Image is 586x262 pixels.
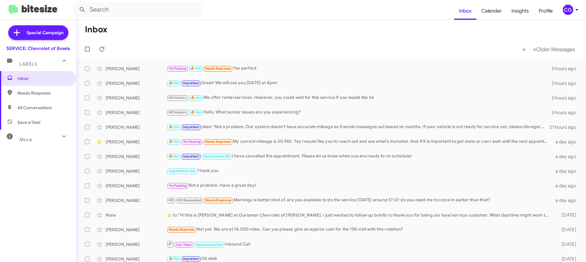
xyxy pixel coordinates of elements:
[533,45,536,53] span: »
[552,197,581,203] div: a day ago
[169,169,196,173] span: Appointment Set
[523,45,526,53] span: «
[169,140,179,144] span: 🔥 Hot
[552,66,581,72] div: 3 hours ago
[167,240,552,248] div: Inbound Call
[167,197,552,204] div: Mornings is better kind of. are you available to do the service [DATE] around 5? Or do you need m...
[205,140,231,144] span: Needs Response
[552,139,581,145] div: a day ago
[106,183,167,189] div: [PERSON_NAME]
[183,257,199,261] span: Important
[529,43,579,56] button: Next
[106,139,167,145] div: [PERSON_NAME]
[552,183,581,189] div: a day ago
[167,212,552,218] div: ​👍​ to “ Hi this is [PERSON_NAME] at Ourisman Chevrolet of [PERSON_NAME]. I just wanted to follow...
[183,81,199,85] span: Important
[106,80,167,86] div: [PERSON_NAME]
[167,80,552,87] div: Great! We will see you [DATE] at 4pm!
[169,198,174,202] span: RO
[167,167,552,174] div: Thank you
[106,124,167,130] div: [PERSON_NAME]
[106,197,167,203] div: [PERSON_NAME]
[106,227,167,233] div: [PERSON_NAME]
[205,198,231,202] span: Needs Response
[167,153,552,160] div: I have cancelled the appointment. Please let us know when you are ready to re-schedule!
[552,95,581,101] div: 3 hours ago
[563,5,573,15] div: CG
[552,241,581,247] div: [DATE]
[552,227,581,233] div: [DATE]
[549,124,581,130] div: 21 hours ago
[20,61,37,67] span: Labels
[476,2,507,20] a: Calendar
[178,198,201,202] span: RO Responded
[167,65,552,72] div: Yes perfect
[190,66,201,70] span: 🔥 Hot
[203,154,230,158] span: Appointment Set
[106,256,167,262] div: [PERSON_NAME]
[167,109,552,116] div: Hello, What sensor issues are you experiencing?
[8,25,68,40] a: Special Campaign
[176,243,192,247] span: Call Them
[183,140,201,144] span: Try Pausing
[74,2,202,17] input: Search
[169,96,187,100] span: RO Historic
[552,256,581,262] div: [DATE]
[27,30,63,36] span: Special Campaign
[17,119,40,125] span: Save a Deal
[552,212,581,218] div: [DATE]
[191,96,201,100] span: 🔥 Hot
[167,226,552,233] div: Not yet. We are at 14,000 miles. Can you please give an approx cost for the 15K visit with tire r...
[6,45,70,52] div: SERVICE: Chevrolet of Bowie
[183,125,199,129] span: Important
[169,184,186,188] span: Try Pausing
[169,154,179,158] span: 🔥 Hot
[183,154,199,158] span: Important
[106,212,167,218] div: None
[106,241,167,247] div: [PERSON_NAME]
[169,110,187,114] span: RO Historic
[519,43,530,56] button: Previous
[17,105,52,111] span: All Conversations
[106,95,167,101] div: [PERSON_NAME]
[167,182,552,189] div: Not a problem. Have a great day!
[106,153,167,160] div: [PERSON_NAME]
[106,66,167,72] div: [PERSON_NAME]
[536,46,575,53] span: Older Messages
[20,137,32,142] span: More
[169,228,195,231] span: Needs Response
[534,2,558,20] a: Profile
[167,124,549,131] div: Liked “Not a problem, Our system doesn't have accurate mileage so it sends messages out based on ...
[169,125,179,129] span: 🔥 Hot
[85,25,107,34] h1: Inbox
[169,81,179,85] span: 🔥 Hot
[106,168,167,174] div: [PERSON_NAME]
[507,2,534,20] a: Insights
[17,75,69,81] span: Inbox
[191,110,201,114] span: 🔥 Hot
[552,168,581,174] div: a day ago
[552,80,581,86] div: 3 hours ago
[106,109,167,116] div: [PERSON_NAME]
[519,43,579,56] nav: Page navigation example
[196,243,223,247] span: Appointment Set
[454,2,476,20] a: Inbox
[558,5,579,15] button: CG
[552,153,581,160] div: a day ago
[167,94,552,101] div: We offer rental services. However, you could wait for this service if you would like to!
[167,138,552,145] div: My current mileage is 30,983. Yes I would like you to reach out and see what's included. And if i...
[17,90,69,96] span: Needs Response
[205,66,231,70] span: Needs Response
[169,66,186,70] span: Try Pausing
[169,257,179,261] span: 🔥 Hot
[552,109,581,116] div: 3 hours ago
